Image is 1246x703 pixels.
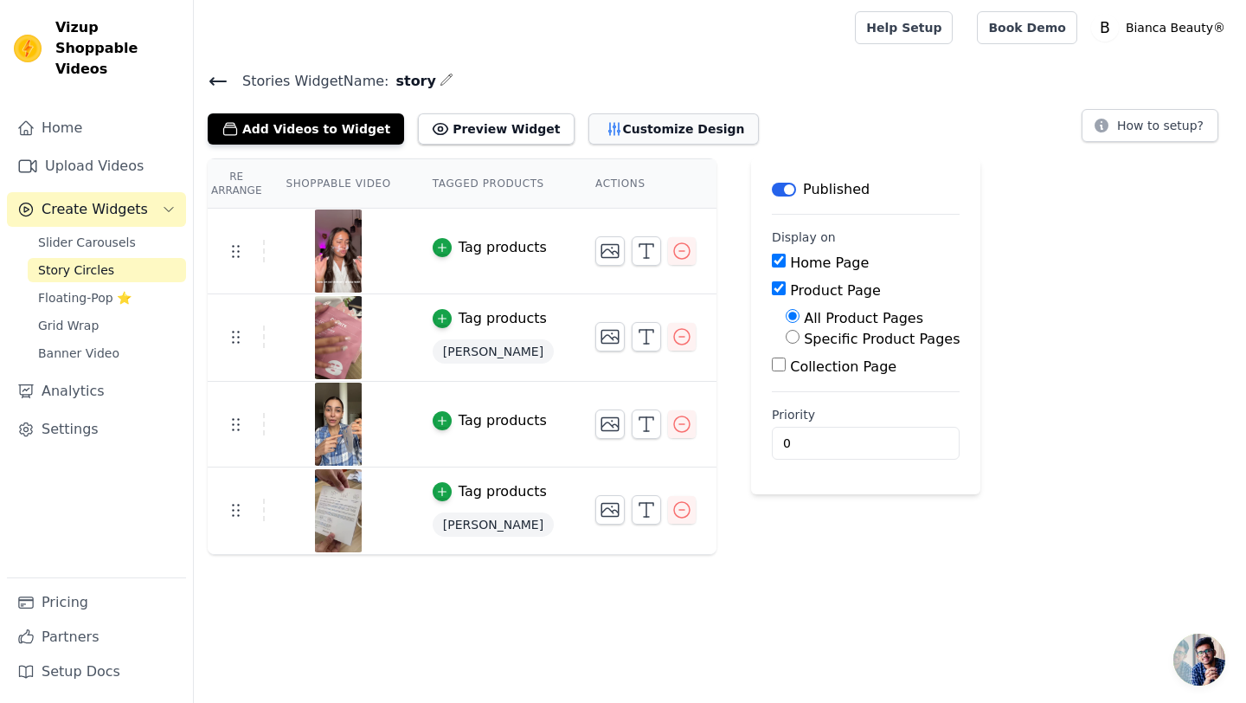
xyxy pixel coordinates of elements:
span: Banner Video [38,345,119,362]
button: How to setup? [1082,109,1218,142]
button: B Bianca Beauty® [1091,12,1232,43]
a: Home [7,111,186,145]
button: Change Thumbnail [595,410,625,439]
a: Settings [7,412,186,447]
a: Analytics [7,374,186,409]
button: Tag products [433,481,547,502]
label: Priority [772,406,960,423]
span: Slider Carousels [38,234,136,251]
label: Product Page [790,282,881,299]
button: Preview Widget [418,113,574,145]
span: Floating-Pop ⭐ [38,289,132,306]
th: Shoppable Video [265,159,411,209]
span: Create Widgets [42,199,148,220]
a: Book Demo [977,11,1076,44]
span: Vizup Shoppable Videos [55,17,179,80]
text: B [1100,19,1110,36]
a: Help Setup [855,11,953,44]
th: Actions [575,159,716,209]
span: [PERSON_NAME] [433,339,554,364]
a: Upload Videos [7,149,186,184]
span: Grid Wrap [38,317,99,334]
img: vizup-images-80b4.png [314,469,363,552]
button: Change Thumbnail [595,322,625,351]
th: Re Arrange [208,159,265,209]
div: Edit Name [440,69,453,93]
label: All Product Pages [804,310,923,326]
div: Tag products [459,481,547,502]
button: Change Thumbnail [595,495,625,525]
button: Tag products [433,237,547,258]
span: story [389,71,435,92]
button: Add Videos to Widget [208,113,404,145]
a: Story Circles [28,258,186,282]
label: Home Page [790,255,869,271]
div: Tag products [459,308,547,329]
span: [PERSON_NAME] [433,513,554,537]
img: Vizup [14,35,42,62]
div: Tag products [459,410,547,431]
img: vizup-images-46ab.png [314,383,363,466]
a: Slider Carousels [28,230,186,255]
label: Collection Page [790,358,896,375]
a: How to setup? [1082,121,1218,138]
button: Create Widgets [7,192,186,227]
a: Setup Docs [7,655,186,689]
a: Partners [7,620,186,655]
div: Tag products [459,237,547,258]
button: Tag products [433,308,547,329]
img: vizup-images-419b.png [314,296,363,379]
label: Specific Product Pages [804,331,960,347]
a: Grid Wrap [28,313,186,338]
a: Floating-Pop ⭐ [28,286,186,310]
span: Story Circles [38,261,114,279]
a: Ouvrir le chat [1173,634,1225,686]
th: Tagged Products [412,159,575,209]
button: Tag products [433,410,547,431]
a: Pricing [7,585,186,620]
p: Bianca Beauty® [1119,12,1232,43]
button: Change Thumbnail [595,236,625,266]
img: vizup-images-b308.png [314,210,363,293]
p: Published [803,179,870,200]
button: Customize Design [588,113,759,145]
span: Stories Widget Name: [228,71,389,92]
legend: Display on [772,229,836,246]
a: Banner Video [28,341,186,365]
